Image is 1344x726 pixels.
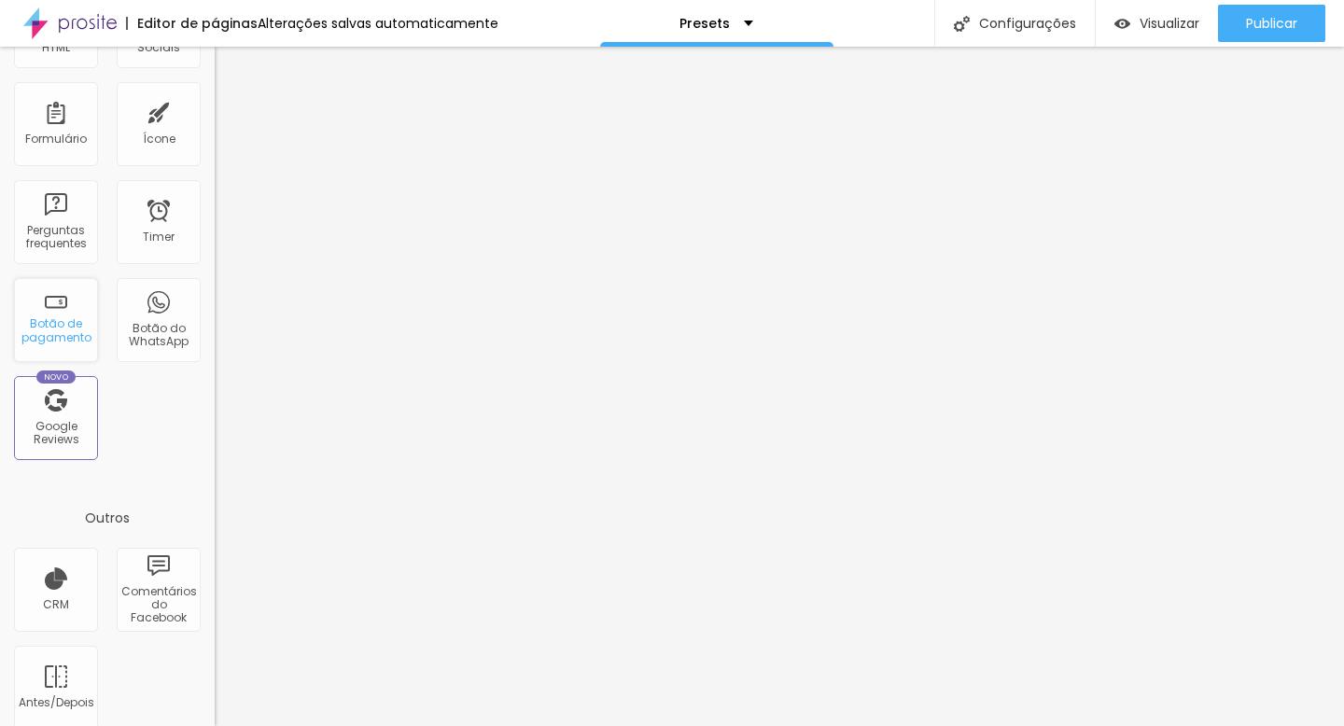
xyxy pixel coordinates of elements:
span: Publicar [1246,16,1297,31]
iframe: Editor [215,47,1344,726]
div: Timer [143,230,175,244]
div: Alterações salvas automaticamente [258,17,498,30]
div: Perguntas frequentes [19,224,92,251]
div: Ícone [143,133,175,146]
div: Editor de páginas [126,17,258,30]
div: Botão do WhatsApp [121,322,195,349]
div: Código HTML [19,28,92,55]
div: Redes Sociais [121,28,195,55]
img: view-1.svg [1114,16,1130,32]
div: Novo [36,370,77,384]
button: Publicar [1218,5,1325,42]
button: Visualizar [1096,5,1218,42]
img: Icone [954,16,970,32]
div: Antes/Depois [19,696,92,709]
div: Google Reviews [19,420,92,447]
div: Botão de pagamento [19,317,92,344]
div: Formulário [25,133,87,146]
p: Presets [679,17,730,30]
div: CRM [43,598,69,611]
span: Visualizar [1140,16,1199,31]
div: Comentários do Facebook [121,585,195,625]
